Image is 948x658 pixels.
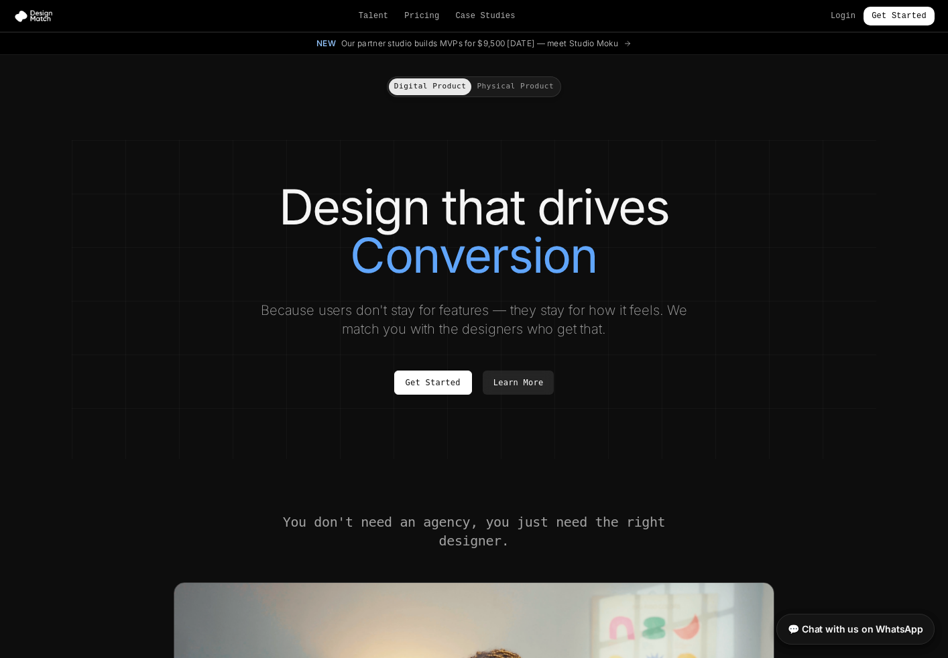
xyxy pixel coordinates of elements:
span: New [316,38,336,49]
span: Conversion [350,231,597,279]
span: Our partner studio builds MVPs for $9,500 [DATE] — meet Studio Moku [341,38,618,49]
a: Login [831,11,855,21]
h2: You don't need an agency, you just need the right designer. [281,513,667,550]
a: Case Studies [455,11,515,21]
a: Talent [359,11,389,21]
a: Pricing [404,11,439,21]
a: 💬 Chat with us on WhatsApp [776,614,935,645]
p: Because users don't stay for features — they stay for how it feels. We match you with the designe... [249,301,699,338]
img: Design Match [13,9,59,23]
a: Get Started [864,7,935,25]
h1: Design that drives [99,183,849,279]
a: Learn More [483,371,554,395]
a: Get Started [394,371,472,395]
button: Digital Product [389,78,472,95]
button: Physical Product [471,78,559,95]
